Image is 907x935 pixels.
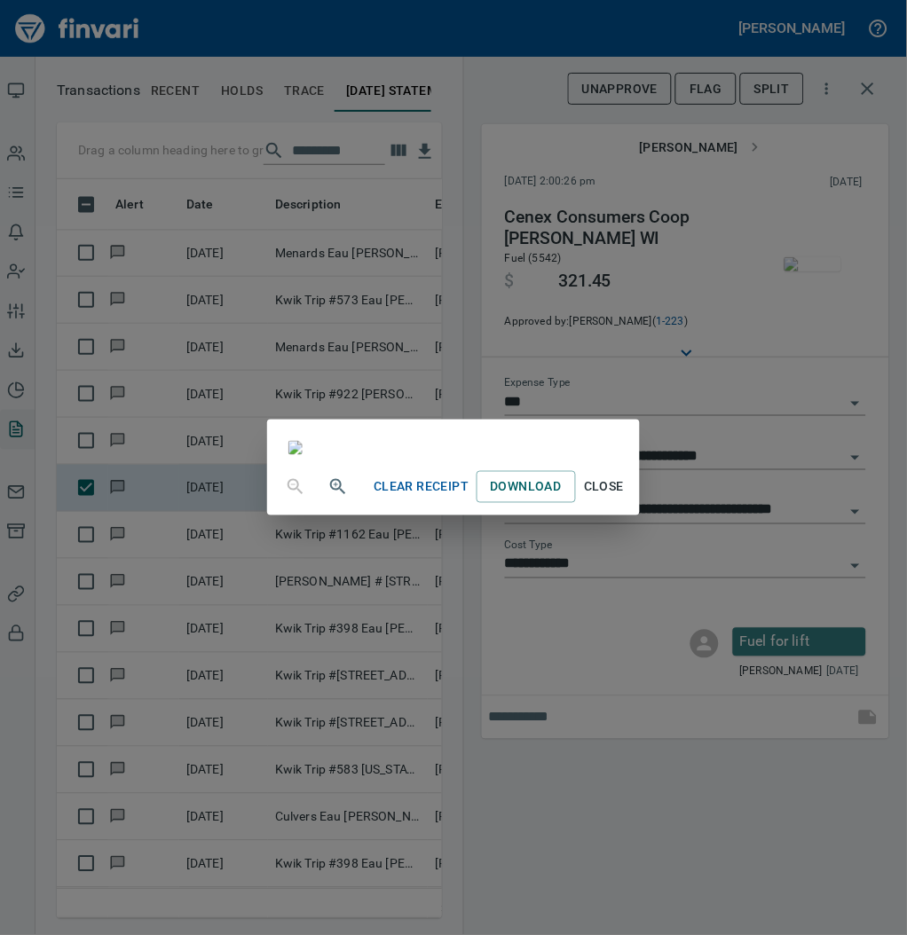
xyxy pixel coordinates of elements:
[583,476,626,499] span: Close
[374,476,469,499] span: Clear Receipt
[288,441,303,455] img: receipts%2Fmarketjohnson%2F2025-09-09%2F1uKbrYO5f4RAAtvMAXyfOIMWtnM2__B963CjQRjncTUt9QrPJYd.jpg
[576,471,633,504] button: Close
[477,471,576,504] a: Download
[367,471,476,504] button: Clear Receipt
[491,476,562,499] span: Download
